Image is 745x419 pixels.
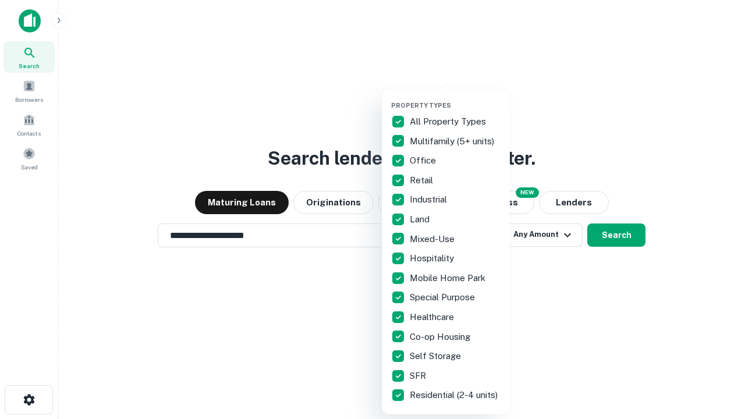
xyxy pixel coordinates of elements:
p: Office [410,154,438,168]
p: Mobile Home Park [410,271,488,285]
p: Industrial [410,193,449,207]
p: Healthcare [410,310,456,324]
p: SFR [410,369,428,383]
p: Self Storage [410,349,463,363]
p: All Property Types [410,115,488,129]
p: Co-op Housing [410,330,473,344]
p: Retail [410,173,435,187]
p: Land [410,212,432,226]
p: Multifamily (5+ units) [410,134,496,148]
p: Special Purpose [410,290,477,304]
iframe: Chat Widget [687,326,745,382]
p: Residential (2-4 units) [410,388,500,402]
p: Hospitality [410,251,456,265]
p: Mixed-Use [410,232,457,246]
span: Property Types [391,102,451,109]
